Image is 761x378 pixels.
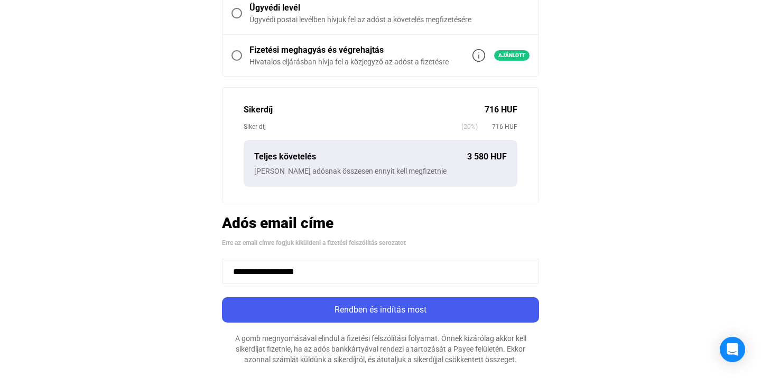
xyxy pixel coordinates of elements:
[249,2,530,14] div: Ügyvédi levél
[494,50,530,61] span: Ajánlott
[249,44,449,56] div: Fizetési meghagyás és végrehajtás
[222,214,539,232] h2: Adós email címe
[461,121,478,132] span: (20%)
[485,103,517,116] div: 716 HUF
[472,49,530,62] a: info-grey-outlineAjánlott
[244,103,485,116] div: Sikerdíj
[472,49,485,62] img: info-grey-outline
[254,150,467,163] div: Teljes követelés
[720,337,745,362] div: Open Intercom Messenger
[222,238,539,248] div: Erre az email címre fogjuk kiküldeni a fizetési felszólítás sorozatot
[478,121,517,132] span: 716 HUF
[222,297,539,323] button: Rendben és indítás most
[244,121,461,132] div: Siker díj
[467,150,507,163] div: 3 580 HUF
[254,166,507,176] div: [PERSON_NAME] adósnak összesen ennyit kell megfizetnie
[222,333,539,365] div: A gomb megnyomásával elindul a fizetési felszólítási folyamat. Önnek kizárólag akkor kell sikerdí...
[225,304,536,316] div: Rendben és indítás most
[249,14,530,25] div: Ügyvédi postai levélben hívjuk fel az adóst a követelés megfizetésére
[249,56,449,67] div: Hivatalos eljárásban hívja fel a közjegyző az adóst a fizetésre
